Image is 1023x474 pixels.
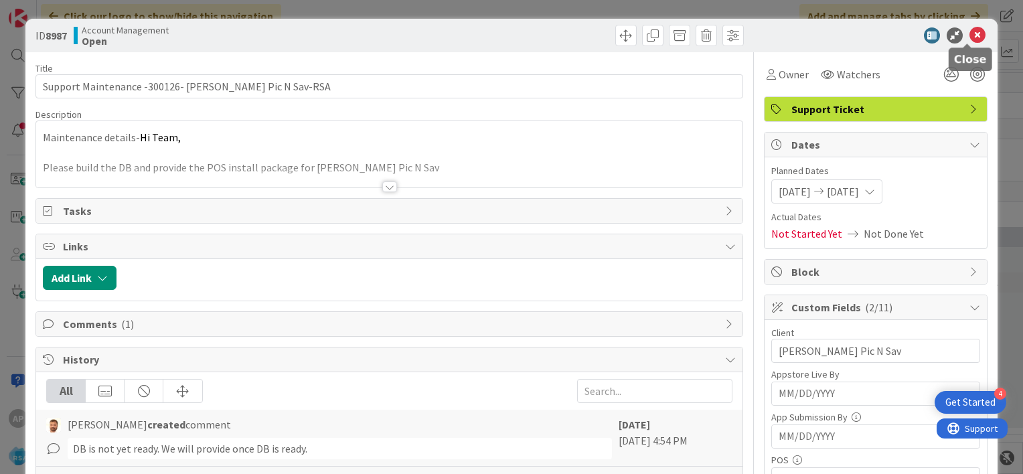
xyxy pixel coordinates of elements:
[935,391,1006,414] div: Open Get Started checklist, remaining modules: 4
[28,2,61,18] span: Support
[864,226,924,242] span: Not Done Yet
[35,27,67,44] span: ID
[771,164,980,178] span: Planned Dates
[837,66,880,82] span: Watchers
[994,388,1006,400] div: 4
[35,62,53,74] label: Title
[791,137,963,153] span: Dates
[827,183,859,200] span: [DATE]
[68,416,231,432] span: [PERSON_NAME] comment
[82,35,169,46] b: Open
[791,299,963,315] span: Custom Fields
[619,416,732,459] div: [DATE] 4:54 PM
[791,101,963,117] span: Support Ticket
[35,74,743,98] input: type card name here...
[63,203,718,219] span: Tasks
[865,301,892,314] span: ( 2/11 )
[63,316,718,332] span: Comments
[121,317,134,331] span: ( 1 )
[954,53,987,66] h5: Close
[779,382,973,405] input: MM/DD/YYYY
[68,438,612,459] div: DB is not yet ready. We will provide once DB is ready.
[779,183,811,200] span: [DATE]
[63,351,718,368] span: History
[779,425,973,448] input: MM/DD/YYYY
[945,396,996,409] div: Get Started
[46,418,61,432] img: AS
[147,418,185,431] b: created
[63,238,718,254] span: Links
[140,131,181,144] span: Hi Team,
[577,379,732,403] input: Search...
[619,418,650,431] b: [DATE]
[82,25,169,35] span: Account Management
[771,370,980,379] div: Appstore Live By
[771,210,980,224] span: Actual Dates
[791,264,963,280] span: Block
[35,108,82,121] span: Description
[771,226,842,242] span: Not Started Yet
[771,327,794,339] label: Client
[771,455,980,465] div: POS
[771,412,980,422] div: App Submission By
[43,266,116,290] button: Add Link
[779,66,809,82] span: Owner
[43,130,736,145] p: Maintenance details-
[46,29,67,42] b: 8987
[47,380,86,402] div: All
